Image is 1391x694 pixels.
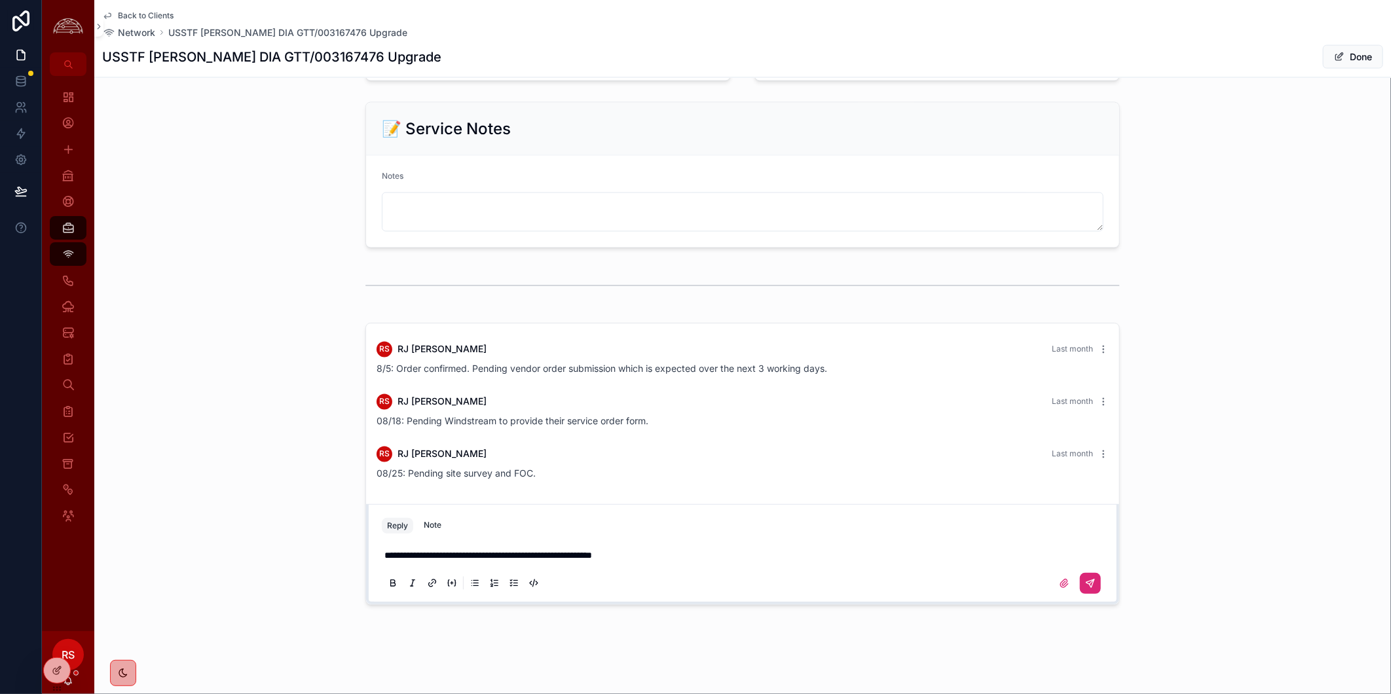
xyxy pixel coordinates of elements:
[398,343,487,356] span: RJ [PERSON_NAME]
[379,397,390,407] span: RS
[102,10,174,21] a: Back to Clients
[168,26,407,39] a: USSTF [PERSON_NAME] DIA GTT/003167476 Upgrade
[398,448,487,461] span: RJ [PERSON_NAME]
[1052,397,1093,407] span: Last month
[424,520,441,531] div: Note
[62,647,75,663] span: RS
[379,344,390,355] span: RS
[382,172,403,181] span: Notes
[118,26,155,39] span: Network
[382,119,511,139] h2: 📝 Service Notes
[118,10,174,21] span: Back to Clients
[398,395,487,409] span: RJ [PERSON_NAME]
[50,16,86,37] img: App logo
[418,518,447,534] button: Note
[1052,344,1093,354] span: Last month
[377,363,827,374] span: 8/5: Order confirmed. Pending vendor order submission which is expected over the next 3 working d...
[102,26,155,39] a: Network
[382,518,413,534] button: Reply
[379,449,390,460] span: RS
[377,468,536,479] span: 08/25: Pending site survey and FOC.
[1052,449,1093,459] span: Last month
[1323,45,1383,69] button: Done
[102,48,441,66] h1: USSTF [PERSON_NAME] DIA GTT/003167476 Upgrade
[377,416,648,427] span: 08/18: Pending Windstream to provide their service order form.
[42,76,94,545] div: scrollable content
